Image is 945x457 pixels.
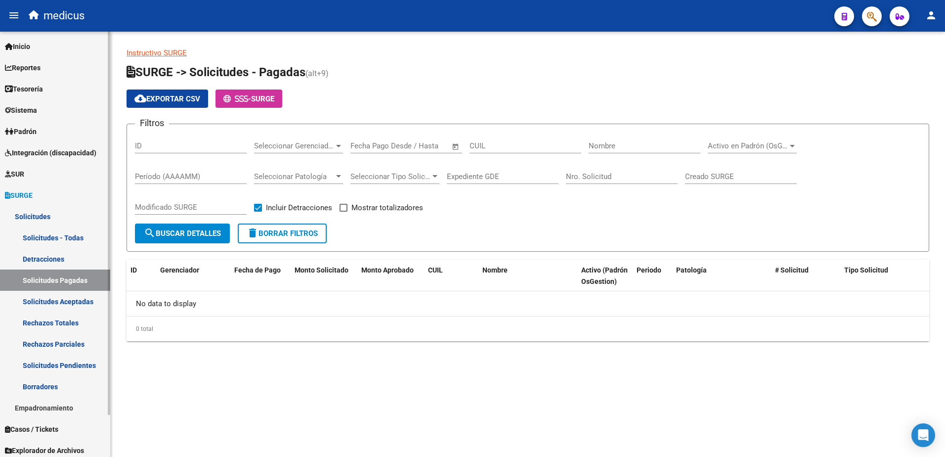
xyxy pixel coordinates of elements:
button: Buscar Detalles [135,224,230,243]
span: Activo en Padrón (OsGestion) [708,141,788,150]
span: Casos / Tickets [5,424,58,435]
mat-icon: menu [8,9,20,21]
datatable-header-cell: Monto Solicitado [291,260,357,292]
datatable-header-cell: CUIL [424,260,478,292]
datatable-header-cell: Fecha de Pago [230,260,291,292]
button: Open calendar [450,141,462,152]
span: (alt+9) [305,69,329,78]
span: Sistema [5,105,37,116]
span: SURGE -> Solicitudes - Pagadas [127,65,305,79]
div: No data to display [127,291,929,316]
mat-icon: cloud_download [134,92,146,104]
span: Buscar Detalles [144,229,221,238]
span: Borrar Filtros [247,229,318,238]
span: SURGE [251,94,274,103]
span: Seleccionar Gerenciador [254,141,334,150]
span: Nombre [482,266,508,274]
datatable-header-cell: Gerenciador [156,260,230,292]
span: ID [130,266,137,274]
div: Open Intercom Messenger [911,423,935,447]
mat-icon: person [925,9,937,21]
span: Patología [676,266,707,274]
span: Padrón [5,126,37,137]
span: Integración (discapacidad) [5,147,96,158]
span: Monto Solicitado [295,266,348,274]
span: Tesorería [5,84,43,94]
mat-icon: delete [247,227,258,239]
span: SUR [5,169,24,180]
span: Seleccionar Tipo Solicitud [350,172,430,181]
input: Fecha fin [399,141,447,150]
span: Inicio [5,41,30,52]
h3: Filtros [135,116,169,130]
datatable-header-cell: Nombre [478,260,577,292]
datatable-header-cell: Patología [672,260,771,292]
datatable-header-cell: Periodo [633,260,672,292]
datatable-header-cell: Monto Aprobado [357,260,424,292]
span: Fecha de Pago [234,266,281,274]
span: Tipo Solicitud [844,266,888,274]
span: CUIL [428,266,443,274]
span: Exportar CSV [134,94,200,103]
span: Mostrar totalizadores [351,202,423,214]
span: Seleccionar Patología [254,172,334,181]
span: Gerenciador [160,266,199,274]
div: 0 total [127,317,929,341]
span: medicus [43,5,85,27]
span: # Solicitud [775,266,809,274]
button: Borrar Filtros [238,224,327,243]
span: Reportes [5,62,41,73]
a: Instructivo SURGE [127,48,187,57]
mat-icon: search [144,227,156,239]
button: -SURGE [215,90,282,108]
span: Periodo [637,266,661,274]
span: Activo (Padrón OsGestion) [581,266,628,285]
span: Explorador de Archivos [5,445,84,456]
datatable-header-cell: Activo (Padrón OsGestion) [577,260,633,292]
input: Fecha inicio [350,141,390,150]
span: Incluir Detracciones [266,202,332,214]
span: - [223,94,251,103]
datatable-header-cell: # Solicitud [771,260,840,292]
span: Monto Aprobado [361,266,414,274]
span: SURGE [5,190,33,201]
datatable-header-cell: ID [127,260,156,292]
button: Exportar CSV [127,90,208,108]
